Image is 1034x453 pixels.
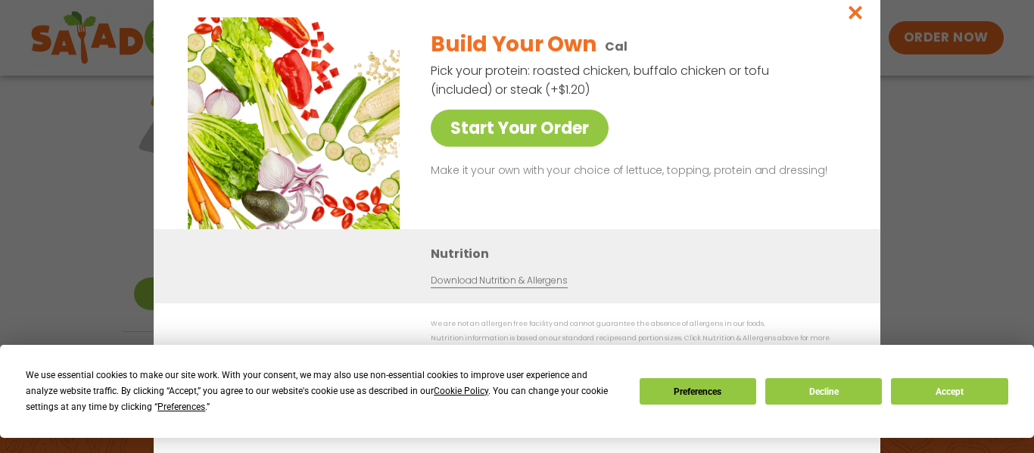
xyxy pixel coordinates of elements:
a: Download Nutrition & Allergens [431,274,567,288]
a: Start Your Order [431,110,609,147]
img: Featured product photo for Build Your Own [188,17,400,229]
span: Preferences [157,402,205,412]
button: Accept [891,378,1008,405]
p: Make it your own with your choice of lettuce, topping, protein and dressing! [431,162,844,180]
span: Cookie Policy [434,386,488,396]
div: We use essential cookies to make our site work. With your consent, we may also use non-essential ... [26,368,621,415]
p: We are not an allergen free facility and cannot guarantee the absence of allergens in our foods. [431,318,850,330]
p: Pick your protein: roasted chicken, buffalo chicken or tofu (included) or steak (+$1.20) [431,61,771,99]
h3: Nutrition [431,244,858,263]
h2: Build Your Own [431,29,596,61]
p: Nutrition information is based on our standard recipes and portion sizes. Click Nutrition & Aller... [431,332,850,355]
p: Cal [605,37,628,56]
button: Preferences [640,378,756,405]
button: Decline [765,378,882,405]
